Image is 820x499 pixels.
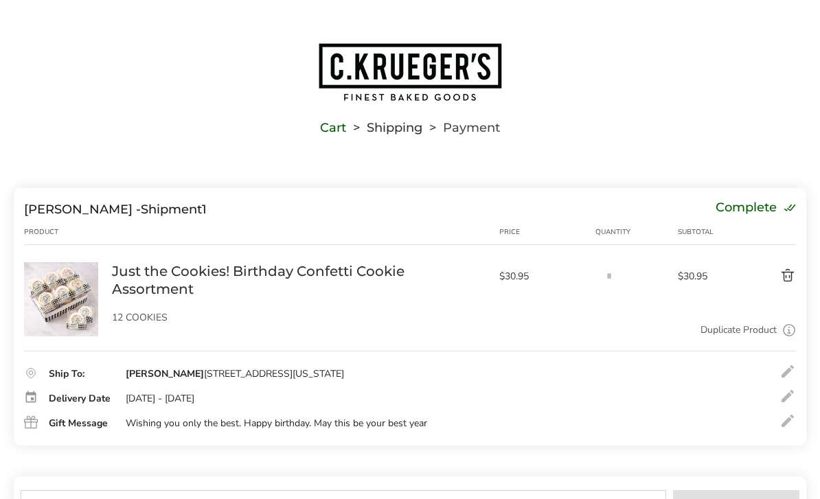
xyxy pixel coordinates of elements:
div: Ship To: [49,369,112,379]
span: 1 [202,202,207,217]
div: [STREET_ADDRESS][US_STATE] [126,368,344,380]
div: Quantity [595,227,678,237]
div: Shipment [24,202,207,217]
div: Delivery Date [49,394,112,404]
img: C.KRUEGER'S [317,42,503,102]
div: Gift Message [49,419,112,428]
div: Wishing you only the best. Happy birthday. May this be your best year [126,417,427,430]
div: [DATE] - [DATE] [126,393,194,405]
div: Complete [716,202,796,217]
div: Price [499,227,595,237]
a: Just the Cookies! Birthday Confetti Cookie Assortment [24,262,98,275]
div: Subtotal [678,227,731,237]
button: Delete product [731,268,796,284]
a: Go to home page [14,42,806,102]
input: Quantity input [595,262,623,290]
div: Product [24,227,112,237]
li: Shipping [346,123,422,132]
a: Just the Cookies! Birthday Confetti Cookie Assortment [112,262,486,298]
span: $30.95 [678,270,731,283]
strong: [PERSON_NAME] [126,367,204,380]
img: Just the Cookies! Birthday Confetti Cookie Assortment [24,262,98,336]
span: $30.95 [499,270,589,283]
span: [PERSON_NAME] - [24,202,141,217]
span: Payment [443,123,500,132]
p: 12 COOKIES [112,313,486,323]
a: Duplicate Product [701,323,777,338]
a: Cart [320,123,346,132]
